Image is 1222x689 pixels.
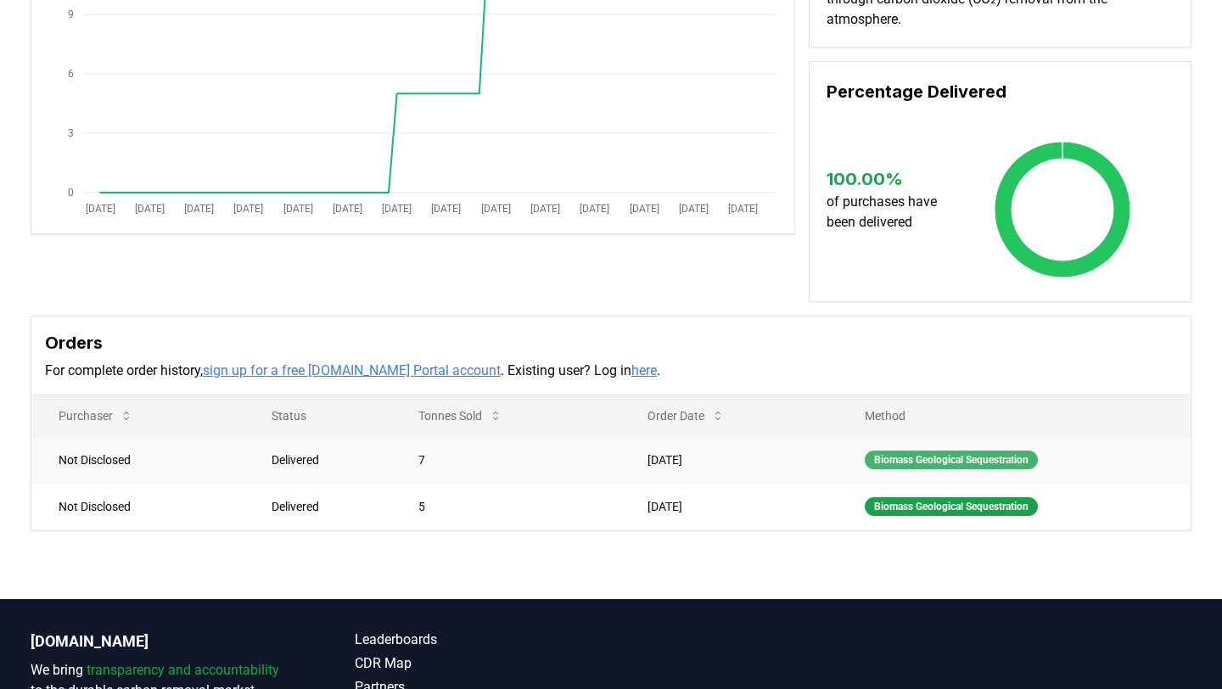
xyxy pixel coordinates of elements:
[728,203,758,215] tspan: [DATE]
[382,203,412,215] tspan: [DATE]
[68,127,74,139] tspan: 3
[827,79,1174,104] h3: Percentage Delivered
[31,630,287,653] p: [DOMAIN_NAME]
[272,451,378,468] div: Delivered
[68,187,74,199] tspan: 0
[45,361,1177,381] p: For complete order history, . Existing user? Log in .
[203,362,501,378] a: sign up for a free [DOMAIN_NAME] Portal account
[355,653,611,674] a: CDR Map
[45,330,1177,356] h3: Orders
[481,203,511,215] tspan: [DATE]
[827,192,953,232] p: of purchases have been delivered
[391,436,619,483] td: 7
[620,483,838,529] td: [DATE]
[355,630,611,650] a: Leaderboards
[184,203,214,215] tspan: [DATE]
[630,203,659,215] tspan: [DATE]
[31,483,244,529] td: Not Disclosed
[233,203,263,215] tspan: [DATE]
[87,662,279,678] span: transparency and accountability
[68,68,74,80] tspan: 6
[68,8,74,20] tspan: 9
[634,399,738,433] button: Order Date
[865,451,1038,469] div: Biomass Geological Sequestration
[86,203,115,215] tspan: [DATE]
[333,203,362,215] tspan: [DATE]
[679,203,709,215] tspan: [DATE]
[431,203,461,215] tspan: [DATE]
[631,362,657,378] a: here
[620,436,838,483] td: [DATE]
[31,436,244,483] td: Not Disclosed
[258,407,378,424] p: Status
[391,483,619,529] td: 5
[580,203,609,215] tspan: [DATE]
[865,497,1038,516] div: Biomass Geological Sequestration
[283,203,313,215] tspan: [DATE]
[272,498,378,515] div: Delivered
[405,399,516,433] button: Tonnes Sold
[851,407,1177,424] p: Method
[45,399,147,433] button: Purchaser
[530,203,560,215] tspan: [DATE]
[827,166,953,192] h3: 100.00 %
[135,203,165,215] tspan: [DATE]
